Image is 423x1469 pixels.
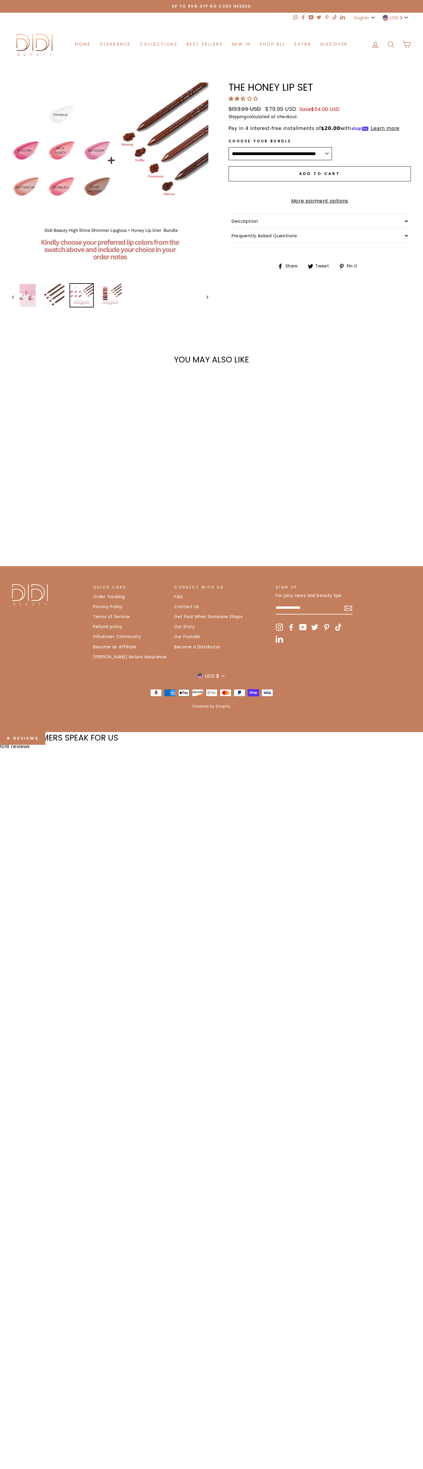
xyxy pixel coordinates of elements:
img: The Honey Lip Set [13,284,36,307]
button: English [353,13,378,23]
p: For juicy news and beauty tips [276,592,352,599]
button: USD $ [381,13,411,23]
img: The Honey Lip Set [99,284,122,307]
a: Clearance [95,39,135,50]
a: New in [227,39,255,50]
span: USD $ [205,672,219,680]
span: Share [285,263,302,270]
span: Add to cart [299,171,340,177]
img: The Honey Lip Set [41,284,64,310]
a: Powered by Shopify [193,704,230,709]
img: The Honey Lip Set [70,284,93,307]
a: Influencer Community [93,632,141,641]
span: $133.99 USD [229,105,261,113]
span: Save [299,106,340,113]
span: USD $ [390,15,402,21]
p: CONNECT WITH US [174,584,269,590]
a: Discover [316,39,352,50]
p: Quick Links [93,584,168,590]
a: Best Sellers [182,39,227,50]
a: Privacy Policy [93,602,123,611]
label: Choose Your Bundle [229,138,332,144]
a: Refund policy [93,622,122,631]
span: 2.33 stars [229,95,259,102]
p: Sign up [276,584,352,590]
a: Become a Distributor [174,643,220,652]
a: Collections [135,39,182,50]
a: Contact Us [174,602,199,611]
img: Didi Beauty Co. [12,584,48,605]
a: Get Paid When Someone Shops [174,612,242,621]
a: Shop All [255,39,290,50]
a: Extra [290,39,316,50]
span: Pin it [346,263,362,270]
button: Next [201,283,208,310]
button: Add to cart [229,166,411,181]
a: Become an Affiliate [93,643,136,652]
button: Previous [12,283,20,310]
h1: The Honey Lip Set [229,83,411,92]
ul: Primary [71,39,352,50]
span: Up to 85% off NO CODE NEEDED [172,4,251,9]
button: Subscribe [344,604,352,612]
button: USD $ [195,672,228,680]
span: Description [232,218,258,224]
span: Tweet [314,263,334,270]
small: calculated at checkout. [229,114,411,121]
span: English [354,15,369,21]
a: Our Founder [174,632,200,641]
a: [PERSON_NAME] Return Assurance [93,653,166,662]
h3: You may also like [12,356,411,364]
a: More payment options [229,197,411,205]
a: Terms of Service [93,612,130,621]
a: Our Story [174,622,195,631]
a: Shipping [229,114,247,121]
span: $79.99 USD [265,105,296,113]
span: Frequently Asked Questions [232,232,297,239]
a: Order Tracking [93,592,125,602]
span: $54.00 USD [311,106,340,113]
a: FAQ [174,592,183,602]
a: Home [71,39,95,50]
img: Didi Beauty Co. [12,32,57,57]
